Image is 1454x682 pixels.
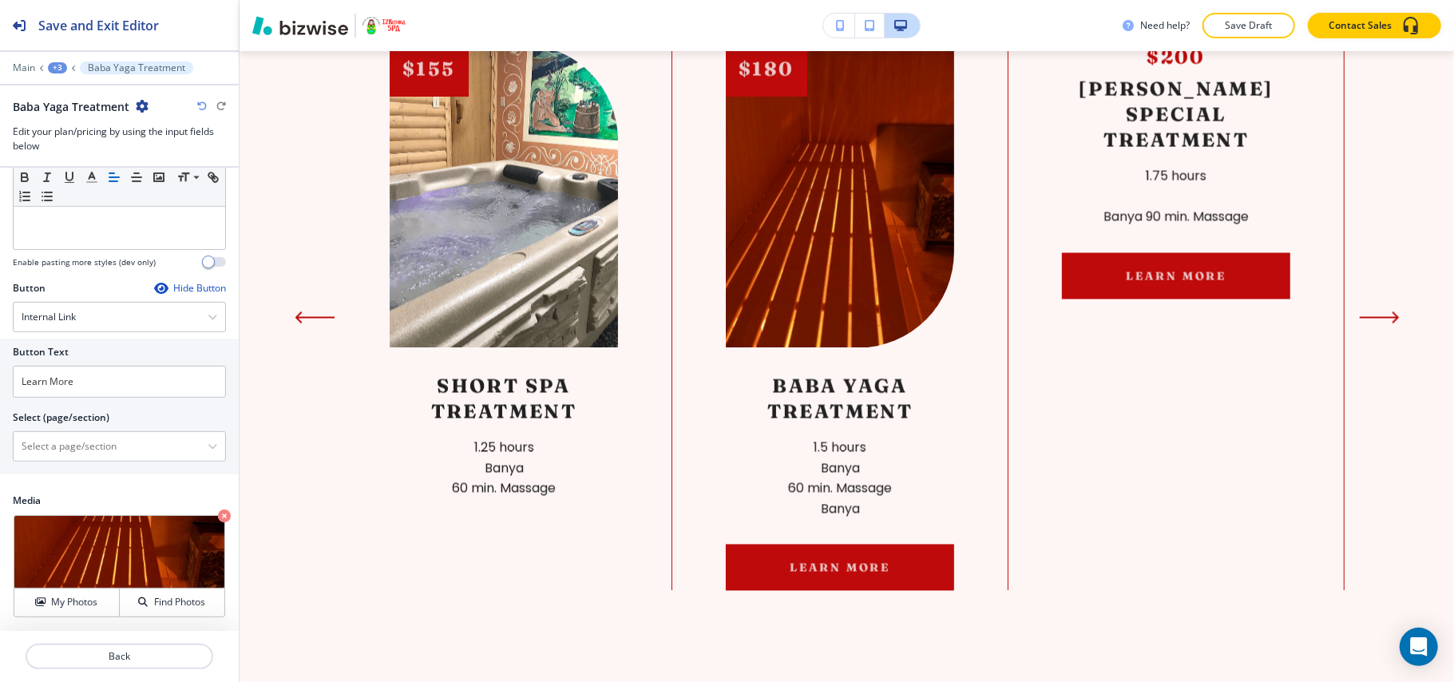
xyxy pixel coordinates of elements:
img: Your Logo [363,17,406,34]
h4: Find Photos [154,595,205,609]
input: Manual Input [14,433,208,460]
p: 1.5 hours [723,438,957,458]
p: 60 min. Massage [723,478,957,499]
p: Banya [723,499,957,520]
h2: Button Text [13,345,69,359]
button: Find Photos [120,589,224,617]
h5: $180 [739,57,794,84]
img: Short Spa Treatment [390,45,618,348]
h2: Button [13,281,46,295]
p: Save Draft [1223,18,1274,33]
button: Contact Sales [1308,13,1441,38]
img: Baba Yaga Treatment [726,45,954,348]
button: Baba Yaga Treatment [80,61,193,74]
p: Back [27,649,212,664]
h4: Internal Link [22,310,76,324]
p: 60 min. Massage [387,478,620,499]
h3: Edit your plan/pricing by using the input fields below [13,125,226,153]
div: Open Intercom Messenger [1400,628,1438,666]
h5: $200 [1147,45,1206,70]
h5: [PERSON_NAME] Special Treatment [1060,77,1293,153]
p: Baba Yaga Treatment [88,62,185,73]
button: Back [26,644,213,669]
h2: Save and Exit Editor [38,16,159,35]
h2: Media [13,494,226,508]
button: Learn More [1062,253,1290,299]
h4: Enable pasting more styles (dev only) [13,256,156,268]
button: Next Slide [1361,307,1398,329]
button: Hide Button [154,282,226,295]
button: Save Draft [1202,13,1295,38]
button: Main [13,62,35,73]
p: Banya [387,458,620,478]
p: 1.75 hours Banya 90 min. Massage [1060,166,1293,228]
h2: Baba Yaga Treatment [13,98,129,115]
h5: $155 [402,57,456,84]
button: My Photos [14,589,120,617]
button: Previous Slide [296,307,333,329]
button: +3 [48,62,67,73]
h2: Select (page/section) [13,410,109,425]
h4: My Photos [51,595,97,609]
div: My PhotosFind Photos [13,514,226,618]
h5: Baba Yaga Treatment [723,374,957,425]
p: Contact Sales [1329,18,1392,33]
button: Learn More [726,545,954,591]
img: Bizwise Logo [252,16,348,35]
h3: Need help? [1140,18,1190,33]
p: 1.25 hours [387,438,620,458]
p: Banya [723,458,957,478]
h5: Short Spa Treatment [387,374,620,425]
